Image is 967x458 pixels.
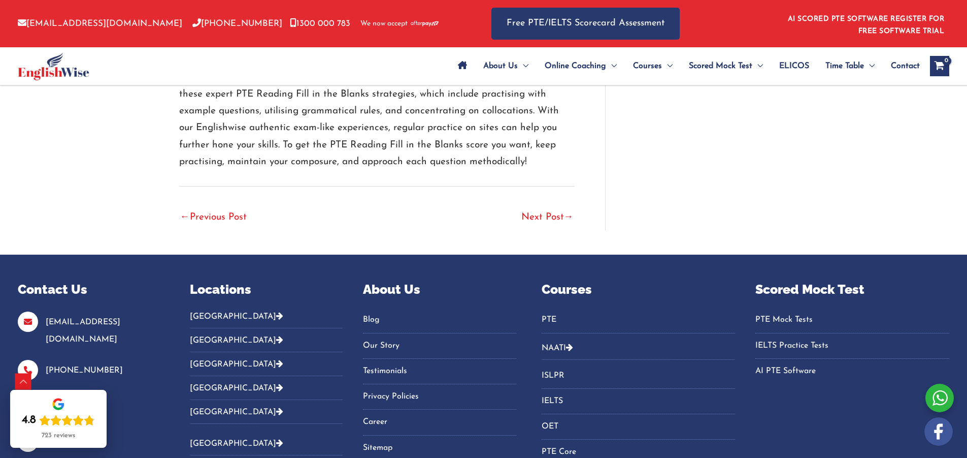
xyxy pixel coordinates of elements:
[180,207,247,229] a: Previous Post
[542,393,736,410] a: IELTS
[542,344,566,352] a: NAATI
[363,414,516,431] a: Career
[542,368,736,384] a: ISLPR
[363,338,516,354] a: Our Story
[18,280,164,452] aside: Footer Widget 1
[755,280,949,299] p: Scored Mock Test
[42,432,75,440] div: 723 reviews
[290,19,350,28] a: 1300 000 783
[633,48,662,84] span: Courses
[363,363,516,380] a: Testimonials
[192,19,282,28] a: [PHONE_NUMBER]
[22,413,95,428] div: Rating: 4.8 out of 5
[542,312,736,333] nav: Menu
[689,48,752,84] span: Scored Mock Test
[752,48,763,84] span: Menu Toggle
[190,408,283,416] a: [GEOGRAPHIC_DATA]
[779,48,809,84] span: ELICOS
[883,48,920,84] a: Contact
[891,48,920,84] span: Contact
[360,19,408,29] span: We now accept
[18,52,89,80] img: cropped-ew-logo
[521,207,574,229] a: Next Post
[46,367,123,375] a: [PHONE_NUMBER]
[825,48,864,84] span: Time Table
[46,318,120,343] a: [EMAIL_ADDRESS][DOMAIN_NAME]
[475,48,537,84] a: About UsMenu Toggle
[771,48,817,84] a: ELICOS
[662,48,673,84] span: Menu Toggle
[755,312,949,328] a: PTE Mock Tests
[606,48,617,84] span: Menu Toggle
[363,312,516,328] a: Blog
[190,280,343,299] p: Locations
[22,413,36,428] div: 4.8
[18,280,164,299] p: Contact Us
[788,15,945,35] a: AI SCORED PTE SOFTWARE REGISTER FOR FREE SOFTWARE TRIAL
[681,48,771,84] a: Scored Mock TestMenu Toggle
[542,280,736,299] p: Courses
[864,48,875,84] span: Menu Toggle
[564,212,574,222] span: →
[625,48,681,84] a: CoursesMenu Toggle
[782,7,949,40] aside: Header Widget 1
[179,186,575,230] nav: Post navigation
[755,312,949,380] nav: Menu
[190,312,343,328] button: [GEOGRAPHIC_DATA]
[190,352,343,376] button: [GEOGRAPHIC_DATA]
[411,21,439,26] img: Afterpay-Logo
[190,376,343,400] button: [GEOGRAPHIC_DATA]
[545,48,606,84] span: Online Coaching
[924,417,953,446] img: white-facebook.png
[179,52,575,170] p: Mastering the PTE Reading Fill in the Blanks portion necessitates contextual awareness, grammar e...
[363,440,516,456] a: Sitemap
[537,48,625,84] a: Online CoachingMenu Toggle
[18,19,182,28] a: [EMAIL_ADDRESS][DOMAIN_NAME]
[363,312,516,456] nav: Menu
[542,312,736,328] a: PTE
[542,418,736,435] a: OET
[190,328,343,352] button: [GEOGRAPHIC_DATA]
[755,363,949,380] a: AI PTE Software
[491,8,680,40] a: Free PTE/IELTS Scorecard Assessment
[817,48,883,84] a: Time TableMenu Toggle
[450,48,920,84] nav: Site Navigation: Main Menu
[483,48,518,84] span: About Us
[190,440,283,448] a: [GEOGRAPHIC_DATA]
[363,388,516,405] a: Privacy Policies
[190,432,343,455] button: [GEOGRAPHIC_DATA]
[518,48,528,84] span: Menu Toggle
[180,212,190,222] span: ←
[755,338,949,354] a: IELTS Practice Tests
[930,56,949,76] a: View Shopping Cart, empty
[542,336,736,360] button: NAATI
[363,280,516,299] p: About Us
[190,400,343,424] button: [GEOGRAPHIC_DATA]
